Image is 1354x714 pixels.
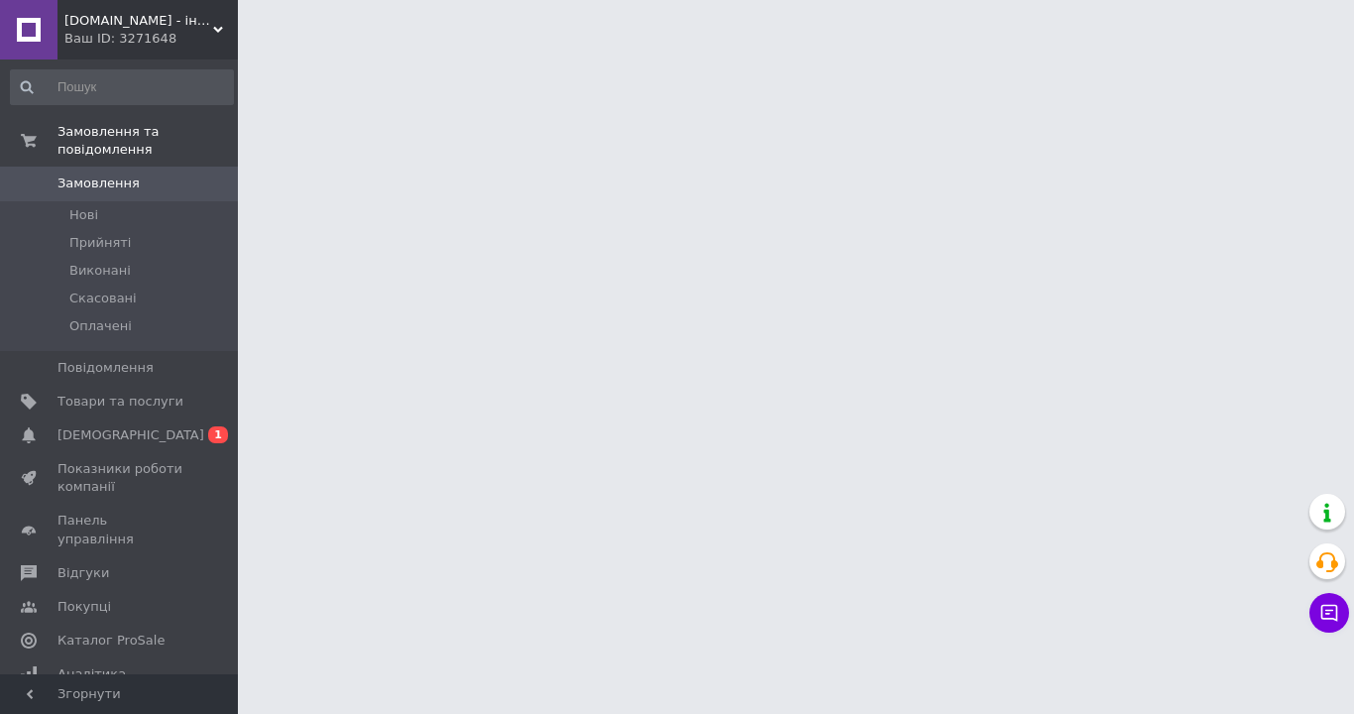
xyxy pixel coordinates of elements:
[208,426,228,443] span: 1
[69,317,132,335] span: Оплачені
[57,665,126,683] span: Аналітика
[10,69,234,105] input: Пошук
[69,262,131,280] span: Виконані
[69,206,98,224] span: Нові
[57,460,183,496] span: Показники роботи компанії
[57,359,154,377] span: Повідомлення
[57,632,165,650] span: Каталог ProSale
[64,30,238,48] div: Ваш ID: 3271648
[1309,593,1349,633] button: Чат з покупцем
[57,598,111,616] span: Покупці
[69,290,137,307] span: Скасовані
[57,512,183,547] span: Панель управління
[64,12,213,30] span: netto.in.ua - інтернет магазин
[57,175,140,192] span: Замовлення
[69,234,131,252] span: Прийняті
[57,123,238,159] span: Замовлення та повідомлення
[57,426,204,444] span: [DEMOGRAPHIC_DATA]
[57,393,183,411] span: Товари та послуги
[57,564,109,582] span: Відгуки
